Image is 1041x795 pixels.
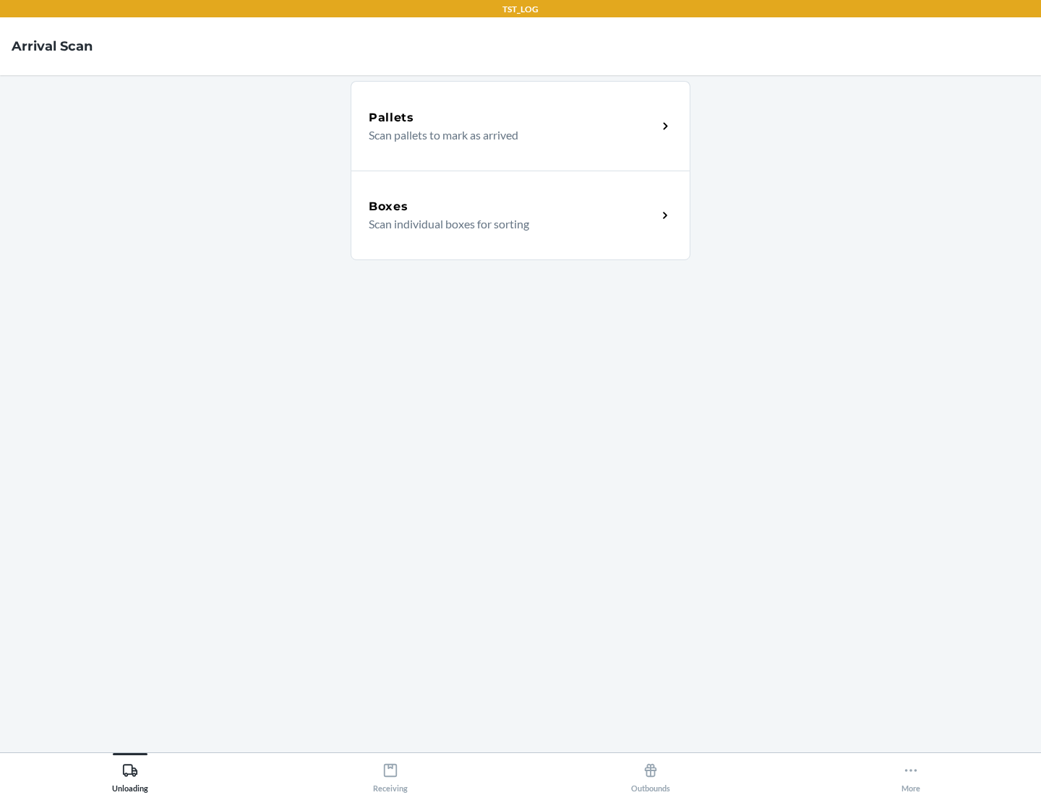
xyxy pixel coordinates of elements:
p: TST_LOG [502,3,539,16]
p: Scan pallets to mark as arrived [369,126,646,144]
a: BoxesScan individual boxes for sorting [351,171,690,260]
div: Unloading [112,757,148,793]
div: Outbounds [631,757,670,793]
h5: Pallets [369,109,414,126]
button: Outbounds [520,753,781,793]
button: More [781,753,1041,793]
h5: Boxes [369,198,408,215]
p: Scan individual boxes for sorting [369,215,646,233]
div: Receiving [373,757,408,793]
div: More [901,757,920,793]
h4: Arrival Scan [12,37,93,56]
a: PalletsScan pallets to mark as arrived [351,81,690,171]
button: Receiving [260,753,520,793]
